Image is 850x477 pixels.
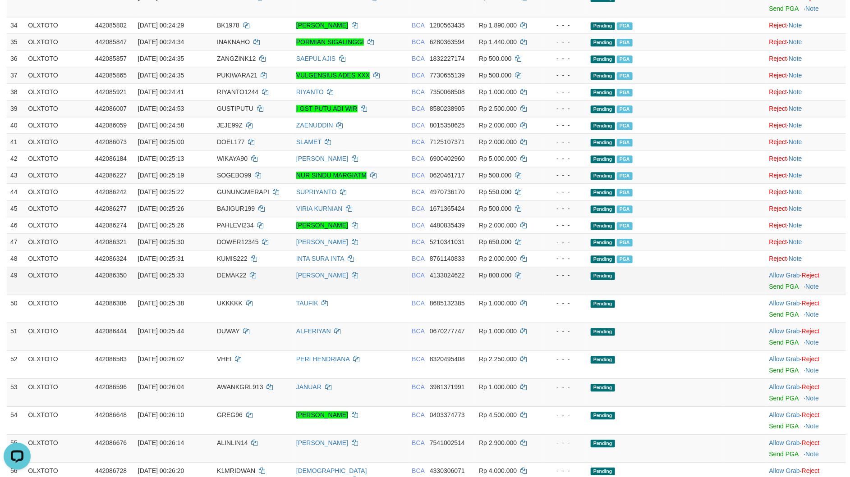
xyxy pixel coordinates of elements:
a: Allow Grab [769,300,800,307]
span: Pending [591,222,615,230]
span: Pending [591,255,615,263]
div: - - - [546,121,584,130]
span: Copy 0620461717 to clipboard [430,172,465,179]
span: 442086321 [95,238,127,245]
span: Pending [591,139,615,146]
span: DUWAY [217,327,239,335]
div: - - - [546,187,584,196]
td: OLXTOTO [24,295,92,323]
span: [DATE] 00:24:29 [138,22,184,29]
a: Note [806,339,819,346]
td: · [766,167,846,183]
a: Note [789,238,802,245]
span: 442086444 [95,327,127,335]
span: Copy 8685132385 to clipboard [430,300,465,307]
a: Reject [802,327,820,335]
td: 49 [7,267,24,295]
a: [PERSON_NAME] [296,411,348,418]
td: · [766,200,846,217]
a: Reject [769,55,787,62]
span: Rp 500.000 [479,172,511,179]
a: Reject [769,172,787,179]
span: Pending [591,239,615,246]
a: Reject [769,238,787,245]
span: PGA [617,222,633,230]
a: Send PGA [769,339,799,346]
a: PORMIAN SIGALINGGI [296,38,364,45]
a: Reject [769,88,787,95]
span: Pending [591,89,615,96]
a: Reject [769,122,787,129]
span: BCA [412,255,424,262]
div: - - - [546,21,584,30]
span: Pending [591,205,615,213]
span: [DATE] 00:25:19 [138,172,184,179]
span: PGA [617,89,633,96]
span: Pending [591,55,615,63]
span: RIYANTO1244 [217,88,258,95]
span: [DATE] 00:25:44 [138,327,184,335]
a: [PERSON_NAME] [296,222,348,229]
div: - - - [546,271,584,280]
div: - - - [546,87,584,96]
span: Copy 5210341031 to clipboard [430,238,465,245]
a: Allow Grab [769,355,800,363]
span: BCA [412,155,424,162]
a: Reject [802,411,820,418]
td: OLXTOTO [24,217,92,233]
a: Note [789,88,802,95]
span: 442085865 [95,72,127,79]
a: Note [806,311,819,318]
span: Rp 500.000 [479,205,511,212]
span: 442085857 [95,55,127,62]
a: Note [789,105,802,112]
a: Send PGA [769,311,799,318]
span: [DATE] 00:24:35 [138,55,184,62]
td: 43 [7,167,24,183]
span: BCA [412,88,424,95]
span: Copy 4133024622 to clipboard [430,272,465,279]
a: [PERSON_NAME] [296,272,348,279]
span: PGA [617,239,633,246]
span: 442086184 [95,155,127,162]
span: [DATE] 00:25:26 [138,205,184,212]
div: - - - [546,237,584,246]
td: · [766,17,846,33]
span: 442086350 [95,272,127,279]
span: BCA [412,72,424,79]
td: 51 [7,323,24,350]
a: Note [789,138,802,145]
span: PUKIWARA21 [217,72,257,79]
span: PGA [617,122,633,130]
span: JEJE99Z [217,122,243,129]
span: BCA [412,122,424,129]
span: BCA [412,38,424,45]
a: Note [806,395,819,402]
span: [DATE] 00:25:30 [138,238,184,245]
a: Note [789,22,802,29]
a: Note [789,55,802,62]
td: OLXTOTO [24,167,92,183]
span: Copy 6900402960 to clipboard [430,155,465,162]
a: Allow Grab [769,411,800,418]
a: JANUAR [296,383,322,391]
span: Copy 7350068508 to clipboard [430,88,465,95]
span: Copy 8761140833 to clipboard [430,255,465,262]
span: PGA [617,155,633,163]
a: [PERSON_NAME] [296,22,348,29]
td: OLXTOTO [24,183,92,200]
a: Note [789,255,802,262]
span: PGA [617,189,633,196]
span: BCA [412,272,424,279]
span: 442086274 [95,222,127,229]
td: OLXTOTO [24,67,92,83]
span: PGA [617,55,633,63]
span: · [769,300,802,307]
span: BCA [412,22,424,29]
a: Allow Grab [769,467,800,474]
td: OLXTOTO [24,150,92,167]
div: - - - [546,154,584,163]
span: SOGEBO99 [217,172,251,179]
a: Note [789,155,802,162]
span: Copy 1671365424 to clipboard [430,205,465,212]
